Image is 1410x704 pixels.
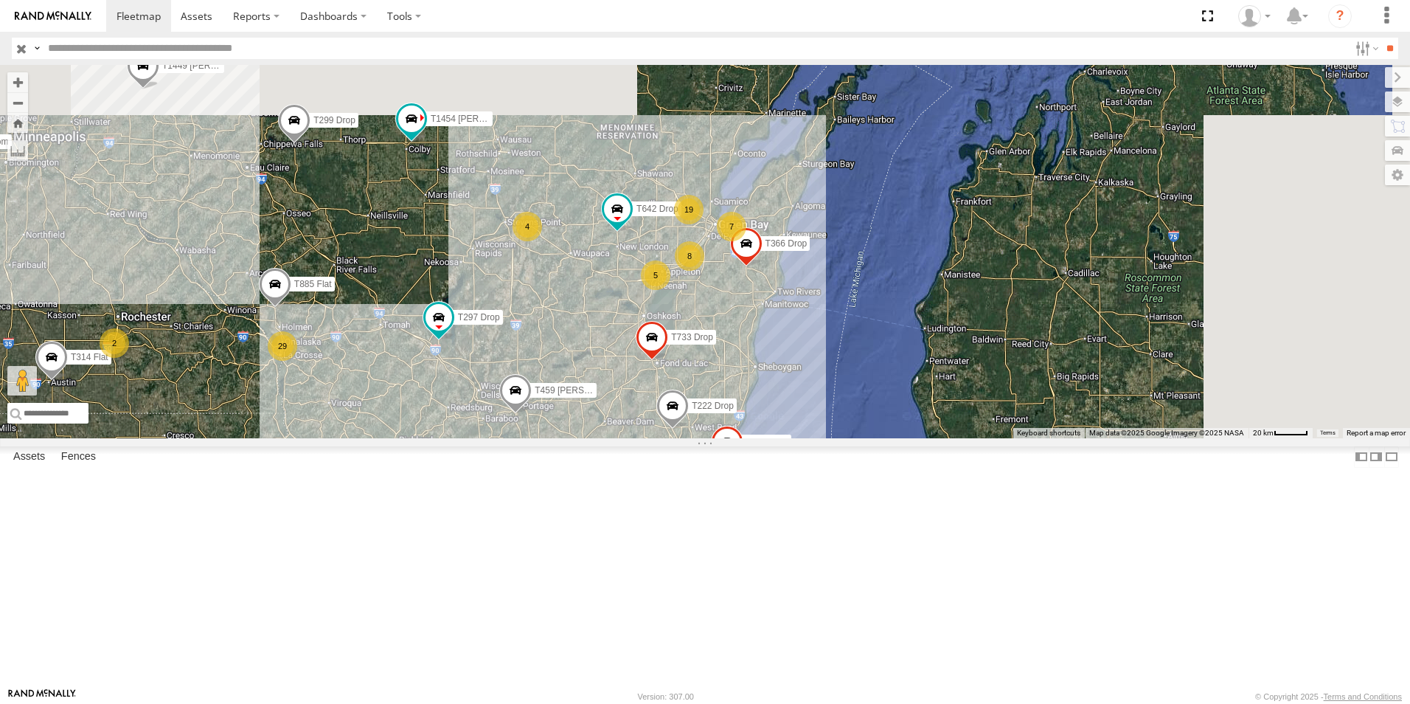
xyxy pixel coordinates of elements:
[641,260,670,290] div: 5
[671,332,713,342] span: T733 Drop
[765,238,808,249] span: T366 Drop
[717,212,746,241] div: 7
[313,115,355,125] span: T299 Drop
[1089,429,1244,437] span: Map data ©2025 Google Imagery ©2025 NASA
[1253,429,1274,437] span: 20 km
[1350,38,1381,59] label: Search Filter Options
[1369,446,1383,468] label: Dock Summary Table to the Right
[431,114,548,124] span: T1454 [PERSON_NAME] Flat
[1328,4,1352,28] i: ?
[7,140,28,161] label: Measure
[458,312,500,322] span: T297 Drop
[692,401,734,412] span: T222 Drop
[268,331,297,361] div: 29
[7,72,28,92] button: Zoom in
[7,92,28,113] button: Zoom out
[1017,428,1080,438] button: Keyboard shortcuts
[1324,692,1402,701] a: Terms and Conditions
[162,61,279,72] span: T1449 [PERSON_NAME] Flat
[1347,429,1406,437] a: Report a map error
[1248,428,1313,438] button: Map Scale: 20 km per 43 pixels
[71,353,108,363] span: T314 Flat
[7,113,28,133] button: Zoom Home
[8,689,76,704] a: Visit our Website
[636,204,678,215] span: T642 Drop
[294,280,332,290] span: T885 Flat
[1255,692,1402,701] div: © Copyright 2025 -
[746,437,788,447] span: T935 Drop
[54,446,103,467] label: Fences
[1384,446,1399,468] label: Hide Summary Table
[7,366,37,396] button: Drag Pegman onto the map to open Street View
[15,11,91,21] img: rand-logo.svg
[100,328,129,358] div: 2
[1320,430,1336,436] a: Terms (opens in new tab)
[513,212,542,241] div: 4
[1385,165,1410,185] label: Map Settings
[6,446,52,467] label: Assets
[31,38,43,59] label: Search Query
[535,385,647,396] span: T459 [PERSON_NAME] Flat
[1233,5,1276,27] div: Jay Hammerstrom
[674,195,704,224] div: 19
[675,241,704,271] div: 8
[638,692,694,701] div: Version: 307.00
[1354,446,1369,468] label: Dock Summary Table to the Left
